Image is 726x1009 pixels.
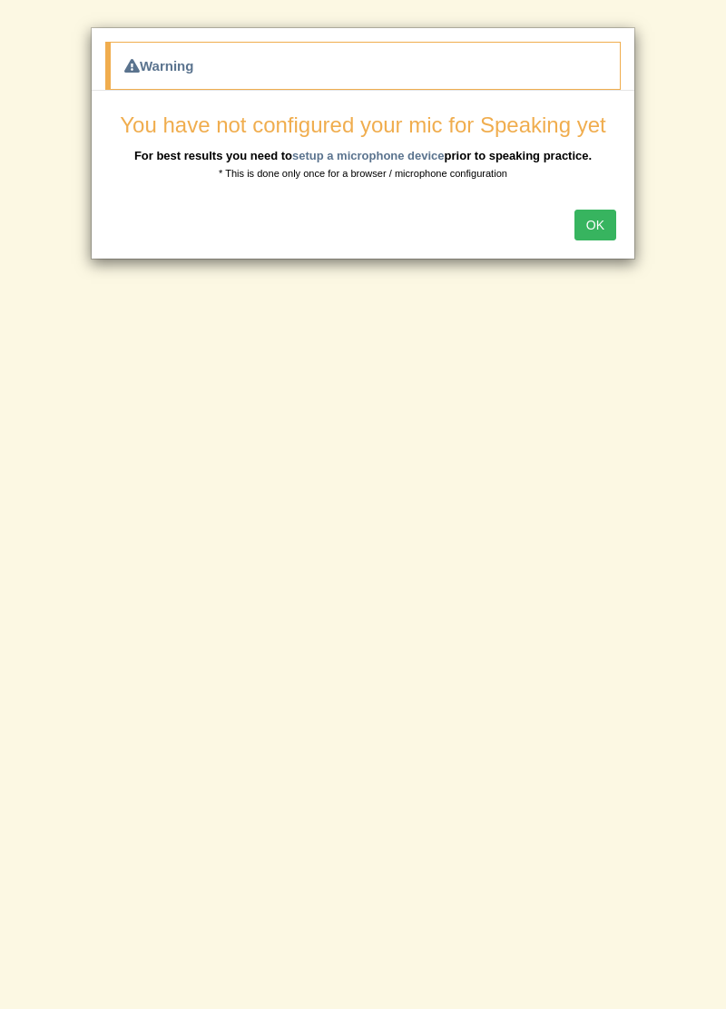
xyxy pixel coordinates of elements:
span: You have not configured your mic for Speaking yet [120,113,605,137]
div: Warning [105,42,621,90]
b: For best results you need to prior to speaking practice. [134,149,592,162]
a: setup a microphone device [292,149,445,162]
small: * This is done only once for a browser / microphone configuration [219,168,507,179]
button: OK [574,210,616,240]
